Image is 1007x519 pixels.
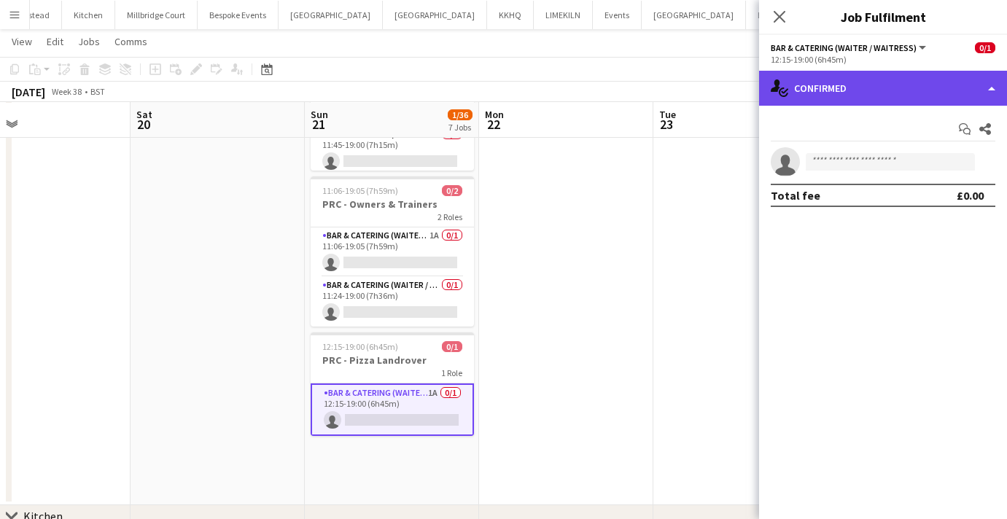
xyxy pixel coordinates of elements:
button: Events [593,1,642,29]
span: View [12,35,32,48]
app-job-card: 11:06-19:05 (7h59m)0/2PRC - Owners & Trainers2 RolesBar & Catering (Waiter / waitress)1A0/111:06-... [311,176,474,327]
div: BST [90,86,105,97]
span: Bar & Catering (Waiter / waitress) [771,42,917,53]
a: Jobs [72,32,106,51]
span: 1 Role [441,367,462,378]
span: Tue [659,108,676,121]
span: Jobs [78,35,100,48]
div: Confirmed [759,71,1007,106]
span: 0/1 [975,42,995,53]
app-card-role: Bar & Catering (Waiter / waitress)1A0/112:15-19:00 (6h45m) [311,383,474,436]
span: Week 38 [48,86,85,97]
h3: PRC - Owners & Trainers [311,198,474,211]
span: Sat [136,108,152,121]
button: Bar & Catering (Waiter / waitress) [771,42,928,53]
div: 12:15-19:00 (6h45m) [771,54,995,65]
div: £0.00 [957,188,984,203]
app-job-card: 12:15-19:00 (6h45m)0/1PRC - Pizza Landrover1 RoleBar & Catering (Waiter / waitress)1A0/112:15-19:... [311,332,474,436]
button: [GEOGRAPHIC_DATA] [383,1,487,29]
span: 23 [657,116,676,133]
span: 2 Roles [438,211,462,222]
span: Comms [114,35,147,48]
span: 22 [483,116,504,133]
span: 12:15-19:00 (6h45m) [322,341,398,352]
span: Mon [485,108,504,121]
span: Edit [47,35,63,48]
button: KKHQ [487,1,534,29]
button: Millbridge Court [115,1,198,29]
button: LIMEKILN [534,1,593,29]
button: Bespoke Events [198,1,279,29]
span: 20 [134,116,152,133]
app-card-role: Bar & Catering (Waiter / waitress)2A0/111:45-19:00 (7h15m) [311,126,474,176]
h3: Job Fulfilment [759,7,1007,26]
div: Total fee [771,188,820,203]
button: [GEOGRAPHIC_DATA] [279,1,383,29]
a: Edit [41,32,69,51]
span: 0/2 [442,185,462,196]
span: 21 [308,116,328,133]
div: 7 Jobs [448,122,472,133]
a: Comms [109,32,153,51]
span: Sun [311,108,328,121]
div: [DATE] [12,85,45,99]
button: Kitchen [62,1,115,29]
button: [GEOGRAPHIC_DATA] [642,1,746,29]
h3: PRC - Pizza Landrover [311,354,474,367]
a: View [6,32,38,51]
span: 1/36 [448,109,473,120]
span: 0/1 [442,341,462,352]
span: 11:06-19:05 (7h59m) [322,185,398,196]
button: British Motor Show [746,1,839,29]
app-card-role: Bar & Catering (Waiter / waitress)1A0/111:06-19:05 (7h59m) [311,227,474,277]
app-card-role: Bar & Catering (Waiter / waitress)0/111:24-19:00 (7h36m) [311,277,474,327]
